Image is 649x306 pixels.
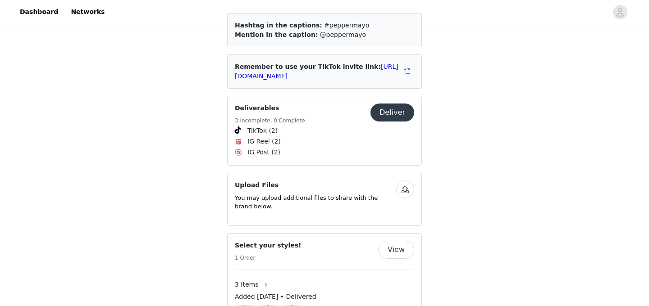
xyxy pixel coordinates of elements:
span: Added [DATE] • Delivered [235,292,316,301]
a: Networks [65,2,110,22]
button: View [378,241,414,259]
span: Remember to use your TikTok invite link: [235,63,398,80]
h4: Deliverables [235,103,305,113]
a: [URL][DOMAIN_NAME] [235,63,398,80]
img: Instagram Icon [235,149,242,156]
span: IG Reel (2) [247,137,281,146]
span: #peppermayo [324,22,369,29]
span: @peppermayo [320,31,366,38]
h4: Upload Files [235,180,396,190]
div: avatar [616,5,624,19]
span: 3 Items [235,280,259,289]
p: You may upload additional files to share with the brand below. [235,193,396,211]
span: Hashtag in the captions: [235,22,322,29]
span: IG Post (2) [247,148,280,157]
h5: 3 Incomplete, 0 Complete [235,117,305,125]
span: Mention in the caption: [235,31,318,38]
span: TikTok (2) [247,126,278,135]
img: Instagram Reels Icon [235,138,242,145]
button: Deliver [370,103,414,121]
a: Dashboard [14,2,64,22]
h5: 1 Order [235,254,301,262]
h4: Select your styles! [235,241,301,250]
div: Deliverables [227,96,422,166]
